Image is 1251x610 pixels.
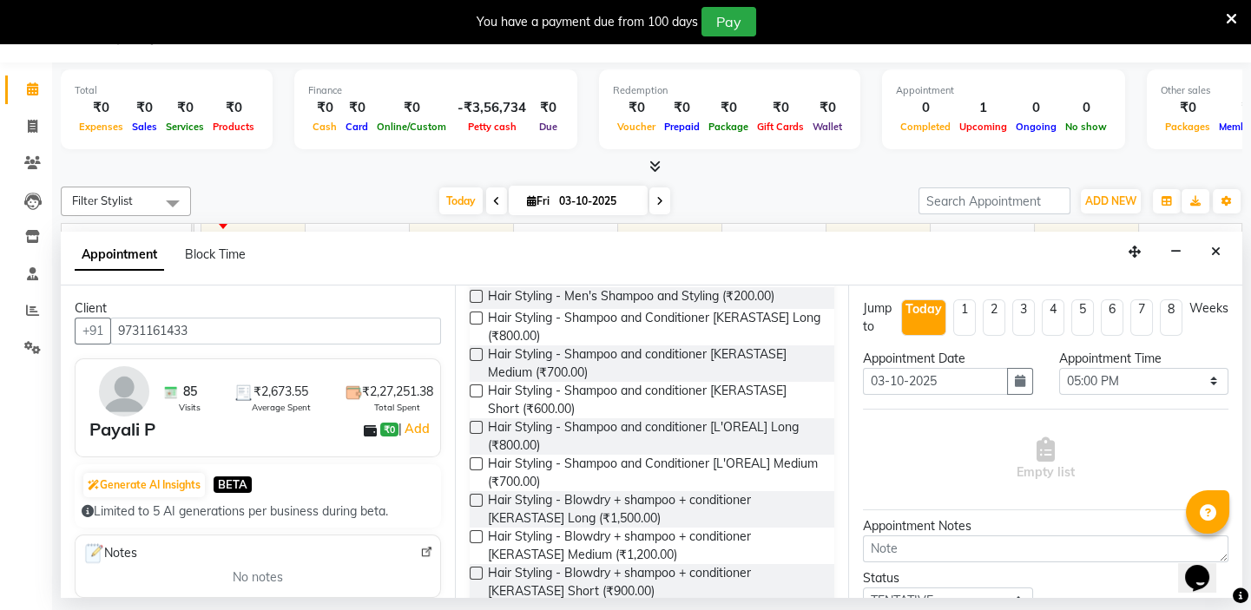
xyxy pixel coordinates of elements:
[1085,194,1136,207] span: ADD NEW
[128,98,161,118] div: ₹0
[372,98,451,118] div: ₹0
[660,121,704,133] span: Prepaid
[252,401,311,414] span: Average Spent
[308,98,341,118] div: ₹0
[488,455,821,491] span: Hair Styling - Shampoo and Conditioner [L'OREAL] Medium (₹700.00)
[110,318,441,344] input: Search by Name/Mobile/Email/Code
[1161,121,1215,133] span: Packages
[488,345,821,382] span: Hair Styling - Shampoo and conditioner [KERASTASE] Medium (₹700.00)
[1160,299,1182,336] li: 8
[808,121,846,133] span: Wallet
[1081,189,1141,213] button: ADD NEW
[451,98,533,118] div: -₹3,56,734
[554,188,641,214] input: 2025-10-03
[75,239,164,271] span: Appointment
[1161,98,1215,118] div: ₹0
[464,121,521,133] span: Petty cash
[863,569,1032,587] div: Status
[341,121,372,133] span: Card
[1139,227,1194,253] a: 8:00 PM
[185,246,246,262] span: Block Time
[1011,121,1061,133] span: Ongoing
[1035,227,1090,253] a: 7:00 PM
[362,383,433,401] span: ₹2,27,251.38
[1189,299,1228,318] div: Weeks
[82,502,434,521] div: Limited to 5 AI generations per business during beta.
[488,528,821,564] span: Hair Styling - Blowdry + shampoo + conditioner [KERASTASE] Medium (₹1,200.00)
[89,417,155,443] div: Payali P
[613,121,660,133] span: Voucher
[488,491,821,528] span: Hair Styling - Blowdry + shampoo + conditioner [KERASTASE] Long (₹1,500.00)
[1061,121,1111,133] span: No show
[918,187,1070,214] input: Search Appointment
[1130,299,1153,336] li: 7
[75,121,128,133] span: Expenses
[128,121,161,133] span: Sales
[905,300,942,318] div: Today
[863,368,1007,395] input: yyyy-mm-dd
[808,98,846,118] div: ₹0
[439,187,483,214] span: Today
[722,227,777,253] a: 4:00 PM
[75,299,441,318] div: Client
[161,121,208,133] span: Services
[410,227,464,253] a: 1:00 PM
[618,227,673,253] a: 3:00 PM
[863,350,1032,368] div: Appointment Date
[83,473,205,497] button: Generate AI Insights
[488,309,821,345] span: Hair Styling - Shampoo and Conditioner [KERASTASE] Long (₹800.00)
[99,366,149,417] img: avatar
[1071,299,1094,336] li: 5
[308,83,563,98] div: Finance
[896,121,955,133] span: Completed
[896,98,955,118] div: 0
[372,121,451,133] span: Online/Custom
[660,98,704,118] div: ₹0
[306,227,367,253] a: 12:00 PM
[402,418,432,439] a: Add
[535,121,562,133] span: Due
[523,194,554,207] span: Fri
[863,299,894,336] div: Jump to
[955,98,1011,118] div: 1
[955,121,1011,133] span: Upcoming
[72,193,133,207] span: Filter Stylist
[533,98,563,118] div: ₹0
[704,121,753,133] span: Package
[753,98,808,118] div: ₹0
[931,227,985,253] a: 6:00 PM
[201,227,264,253] a: 11:00 AM
[613,83,846,98] div: Redemption
[613,98,660,118] div: ₹0
[983,299,1005,336] li: 2
[374,401,420,414] span: Total Spent
[161,98,208,118] div: ₹0
[514,227,569,253] a: 2:00 PM
[1061,98,1111,118] div: 0
[1203,239,1228,266] button: Close
[208,98,259,118] div: ₹0
[214,476,252,493] span: BETA
[488,564,821,600] span: Hair Styling - Blowdry + shampoo + conditioner [KERASTASE] Short (₹900.00)
[896,83,1111,98] div: Appointment
[208,121,259,133] span: Products
[398,418,432,439] span: |
[1059,350,1228,368] div: Appointment Time
[75,98,128,118] div: ₹0
[863,517,1228,535] div: Appointment Notes
[1101,299,1123,336] li: 6
[1178,541,1234,593] iframe: chat widget
[488,382,821,418] span: Hair Styling - Shampoo and conditioner [KERASTASE] Short (₹600.00)
[953,299,976,336] li: 1
[1011,98,1061,118] div: 0
[380,423,398,436] span: ₹0
[704,98,753,118] div: ₹0
[82,542,137,565] span: Notes
[75,318,111,344] button: +91
[308,121,341,133] span: Cash
[341,98,372,118] div: ₹0
[233,568,283,587] span: No notes
[1012,299,1035,336] li: 3
[701,7,756,36] button: Pay
[826,227,881,253] a: 5:00 PM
